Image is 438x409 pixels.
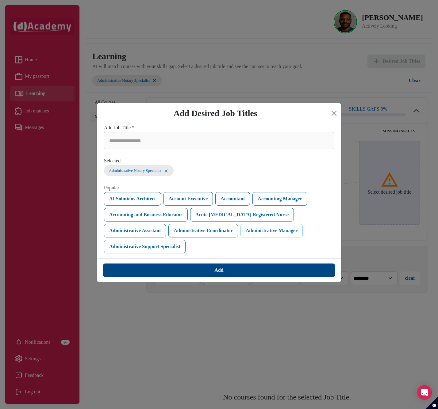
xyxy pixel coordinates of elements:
[102,108,329,119] div: Add Desired Job Titles
[252,192,307,206] button: Accounting Manager
[214,266,223,275] div: Add
[104,157,121,165] label: Selected
[104,208,188,222] button: Accounting and Business Educator
[104,123,134,132] label: Add Job Title *
[104,165,174,176] button: Administrative Notary Specialist...
[164,168,169,173] img: ...
[190,208,294,222] button: Acute [MEDICAL_DATA] Registered Nurse
[103,263,335,277] button: Add
[417,385,432,400] div: Open Intercom Messenger
[104,240,186,253] button: Administrative Support Specialist
[240,224,303,237] button: Administrative Manager
[168,224,238,237] button: Administrative Coordinator
[215,192,250,206] button: Accountant
[104,224,166,237] button: Administrative Assistant
[104,192,161,206] button: AI Solutions Architect
[329,108,339,118] button: Close
[163,192,213,206] button: Account Executive
[426,397,438,409] button: Set cookie preferences
[104,184,119,192] label: Popular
